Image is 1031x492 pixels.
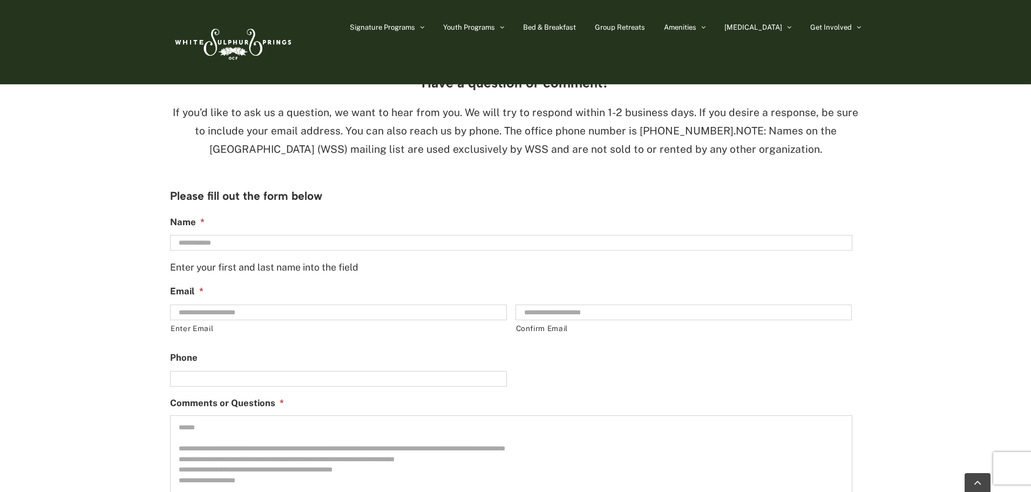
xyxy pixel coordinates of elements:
label: Phone [170,352,198,364]
label: Email [170,286,204,298]
span: Signature Programs [350,24,415,31]
span: Get Involved [810,24,852,31]
h3: Please fill out the form below [170,188,861,203]
img: White Sulphur Springs Logo [170,17,294,68]
span: Amenities [664,24,696,31]
span: Youth Programs [443,24,495,31]
label: Enter Email [171,321,507,336]
span: Group Retreats [595,24,645,31]
h3: Have a question or comment? [170,76,861,90]
span: If you’d like to ask us a question, we want to hear from you. We will try to respond within 1-2 b... [173,106,858,137]
label: Confirm Email [516,321,852,336]
p: NOTE: Names on the [GEOGRAPHIC_DATA] (WSS) mailing list are used exclusively by WSS and are not s... [170,104,861,158]
label: Comments or Questions [170,397,284,409]
div: Enter your first and last name into the field [170,251,852,275]
span: Bed & Breakfast [523,24,576,31]
label: Name [170,217,205,228]
span: [MEDICAL_DATA] [724,24,782,31]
